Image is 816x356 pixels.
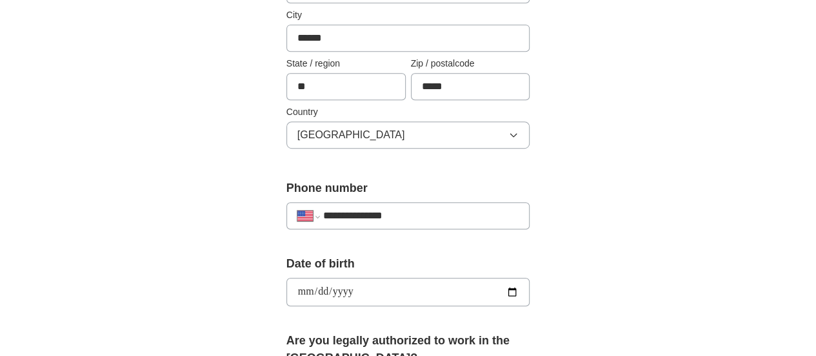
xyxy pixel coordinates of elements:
label: State / region [286,57,406,70]
button: [GEOGRAPHIC_DATA] [286,121,530,149]
label: City [286,8,530,22]
label: Zip / postalcode [411,57,530,70]
label: Phone number [286,180,530,197]
span: [GEOGRAPHIC_DATA] [297,127,405,143]
label: Date of birth [286,255,530,273]
label: Country [286,105,530,119]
